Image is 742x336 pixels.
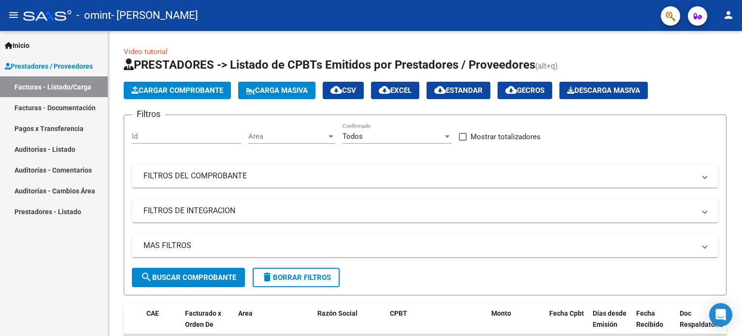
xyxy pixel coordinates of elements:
span: Razón Social [317,309,357,317]
mat-icon: search [141,271,152,283]
button: Carga Masiva [238,82,315,99]
mat-icon: delete [261,271,273,283]
span: Días desde Emisión [593,309,627,328]
button: Cargar Comprobante [124,82,231,99]
button: Borrar Filtros [253,268,340,287]
mat-icon: person [723,9,734,21]
mat-expansion-panel-header: FILTROS DEL COMPROBANTE [132,164,718,188]
mat-panel-title: FILTROS DE INTEGRACION [143,205,695,216]
span: Prestadores / Proveedores [5,61,93,72]
span: Estandar [434,86,483,95]
span: Cargar Comprobante [131,86,223,95]
app-download-masive: Descarga masiva de comprobantes (adjuntos) [559,82,648,99]
span: Inicio [5,40,29,51]
span: Buscar Comprobante [141,273,236,282]
mat-icon: cloud_download [330,84,342,96]
span: CAE [146,309,159,317]
button: Estandar [427,82,490,99]
span: - omint [76,5,111,26]
span: Todos [342,132,363,141]
span: Fecha Recibido [636,309,663,328]
span: Gecros [505,86,544,95]
span: Monto [491,309,511,317]
a: Video tutorial [124,47,168,56]
button: Buscar Comprobante [132,268,245,287]
span: Doc Respaldatoria [680,309,723,328]
span: Area [248,132,327,141]
span: PRESTADORES -> Listado de CPBTs Emitidos por Prestadores / Proveedores [124,58,535,72]
span: Mostrar totalizadores [471,131,541,143]
h3: Filtros [132,107,165,121]
span: Facturado x Orden De [185,309,221,328]
mat-expansion-panel-header: FILTROS DE INTEGRACION [132,199,718,222]
button: EXCEL [371,82,419,99]
span: Area [238,309,253,317]
span: - [PERSON_NAME] [111,5,198,26]
mat-expansion-panel-header: MAS FILTROS [132,234,718,257]
span: CSV [330,86,356,95]
span: Borrar Filtros [261,273,331,282]
mat-icon: cloud_download [379,84,390,96]
span: (alt+q) [535,61,558,71]
span: EXCEL [379,86,412,95]
button: Gecros [498,82,552,99]
button: CSV [323,82,364,99]
span: Descarga Masiva [567,86,640,95]
span: Carga Masiva [246,86,308,95]
span: CPBT [390,309,407,317]
mat-panel-title: FILTROS DEL COMPROBANTE [143,171,695,181]
div: Open Intercom Messenger [709,303,732,326]
mat-icon: menu [8,9,19,21]
mat-icon: cloud_download [505,84,517,96]
button: Descarga Masiva [559,82,648,99]
mat-icon: cloud_download [434,84,446,96]
span: Fecha Cpbt [549,309,584,317]
mat-panel-title: MAS FILTROS [143,240,695,251]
